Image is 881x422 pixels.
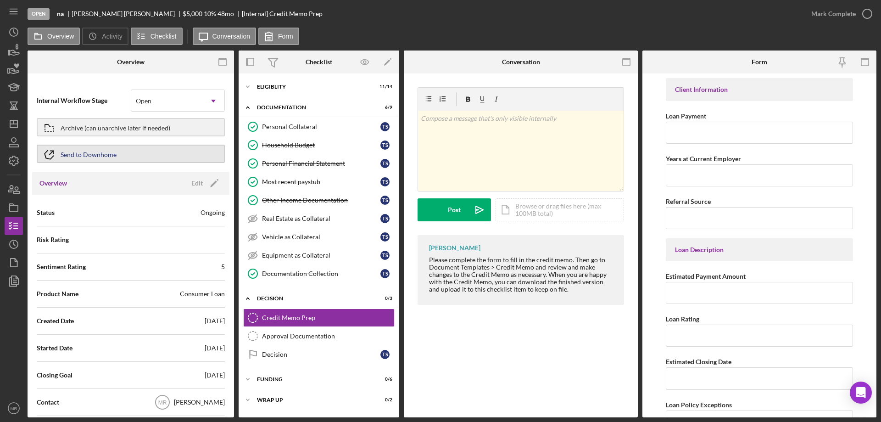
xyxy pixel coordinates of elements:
div: Most recent paystub [262,178,380,186]
a: Personal CollateralTS [243,118,395,136]
a: Real Estate as CollateralTS [243,209,395,228]
a: Vehicle as CollateralTS [243,228,395,246]
button: Archive (can unarchive later if needed) [37,118,225,136]
button: MR [5,399,23,417]
div: Overview [117,58,145,66]
span: Closing Goal [37,371,72,380]
div: Checklist [306,58,332,66]
div: [PERSON_NAME] [174,398,225,407]
div: 0 / 3 [376,296,392,301]
div: Funding [257,377,369,382]
div: 6 / 9 [376,105,392,110]
label: Form [278,33,293,40]
label: Referral Source [666,197,711,205]
a: Approval Documentation [243,327,395,345]
div: T S [380,269,390,278]
button: Form [258,28,299,45]
a: Other Income DocumentationTS [243,191,395,209]
div: T S [380,232,390,242]
span: Started Date [37,343,72,353]
text: MR [158,399,167,406]
span: Status [37,208,55,217]
div: Please complete the form to fill in the credit memo. Then go to Document Templates > Credit Memo ... [429,256,615,293]
a: Documentation CollectionTS [243,264,395,283]
div: [Internal] Credit Memo Prep [242,10,323,17]
label: Loan Rating [666,315,699,323]
div: Vehicle as Collateral [262,233,380,241]
span: $5,000 [183,10,202,17]
div: Other Income Documentation [262,197,380,204]
label: Estimated Closing Date [666,358,731,366]
div: Documentation [257,105,369,110]
label: Activity [102,33,122,40]
div: Mark Complete [811,5,856,23]
label: Checklist [151,33,177,40]
span: Created Date [37,316,74,326]
button: Mark Complete [802,5,876,23]
div: Decision [257,296,369,301]
div: 0 / 6 [376,377,392,382]
label: Loan Policy Exceptions [666,401,732,409]
div: Post [448,198,461,221]
b: na [57,10,64,17]
div: Client Information [675,86,844,93]
div: T S [380,350,390,359]
div: Open Intercom Messenger [850,382,872,404]
div: Real Estate as Collateral [262,215,380,222]
h3: Overview [39,179,67,188]
div: [DATE] [205,343,225,353]
span: Sentiment Rating [37,262,86,271]
div: 10 % [204,10,216,17]
label: Overview [47,33,74,40]
div: Personal Collateral [262,123,380,130]
a: Most recent paystubTS [243,173,395,191]
div: T S [380,177,390,186]
span: Risk Rating [37,235,69,244]
div: Wrap up [257,397,369,403]
div: [DATE] [205,316,225,326]
a: Credit Memo Prep [243,309,395,327]
div: T S [380,251,390,260]
div: Open [28,8,50,20]
a: Personal Financial StatementTS [243,154,395,173]
div: [PERSON_NAME] [429,244,480,252]
span: Contact [37,398,59,407]
div: Personal Financial Statement [262,160,380,167]
div: Approval Documentation [262,332,394,340]
label: Conversation [212,33,251,40]
div: T S [380,214,390,223]
div: [PERSON_NAME] [PERSON_NAME] [72,10,183,17]
label: Years at Current Employer [666,155,741,163]
div: Credit Memo Prep [262,314,394,321]
div: 11 / 14 [376,84,392,90]
div: Open [136,97,151,105]
label: Loan Payment [666,112,706,120]
div: T S [380,122,390,131]
label: Estimated Payment Amount [666,272,746,280]
div: Edit [191,176,203,190]
button: Checklist [131,28,183,45]
div: Form [752,58,767,66]
div: 0 / 2 [376,397,392,403]
div: 48 mo [217,10,234,17]
div: T S [380,159,390,168]
text: MR [11,406,17,411]
div: Loan Description [675,246,844,253]
div: Equipment as Collateral [262,252,380,259]
div: Archive (can unarchive later if needed) [61,119,170,135]
div: Conversation [502,58,540,66]
a: Household BudgetTS [243,136,395,154]
div: Decision [262,351,380,358]
div: Documentation Collection [262,270,380,277]
span: Product Name [37,289,78,298]
button: Activity [82,28,128,45]
button: Conversation [193,28,256,45]
div: 5 [221,262,225,271]
span: Internal Workflow Stage [37,96,131,105]
button: Overview [28,28,80,45]
div: Consumer Loan [180,289,225,298]
div: T S [380,141,390,150]
div: Eligiblity [257,84,369,90]
div: T S [380,196,390,205]
div: Household Budget [262,141,380,149]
